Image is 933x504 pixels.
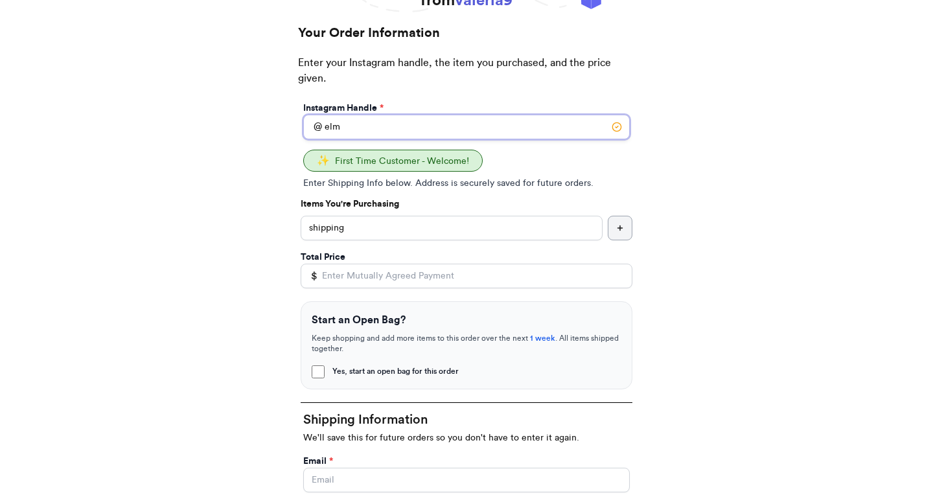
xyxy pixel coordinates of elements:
[301,198,632,211] p: Items You're Purchasing
[298,24,635,55] h2: Your Order Information
[317,155,330,166] span: ✨
[312,365,325,378] input: Yes, start an open bag for this order
[335,157,469,166] span: First Time Customer - Welcome!
[303,411,630,429] h2: Shipping Information
[332,366,459,376] span: Yes, start an open bag for this order
[303,431,630,444] p: We'll save this for future orders so you don't have to enter it again.
[301,264,317,288] div: $
[303,177,630,190] p: Enter Shipping Info below. Address is securely saved for future orders.
[303,102,384,115] label: Instagram Handle
[303,468,630,492] input: Email
[301,251,345,264] label: Total Price
[530,334,555,342] span: 1 week
[303,455,333,468] label: Email
[301,264,632,288] input: Enter Mutually Agreed Payment
[301,216,603,240] input: ex.funky hat
[298,55,635,99] p: Enter your Instagram handle, the item you purchased, and the price given.
[312,312,621,328] h3: Start an Open Bag?
[303,115,322,139] div: @
[312,333,621,354] p: Keep shopping and add more items to this order over the next . All items shipped together.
